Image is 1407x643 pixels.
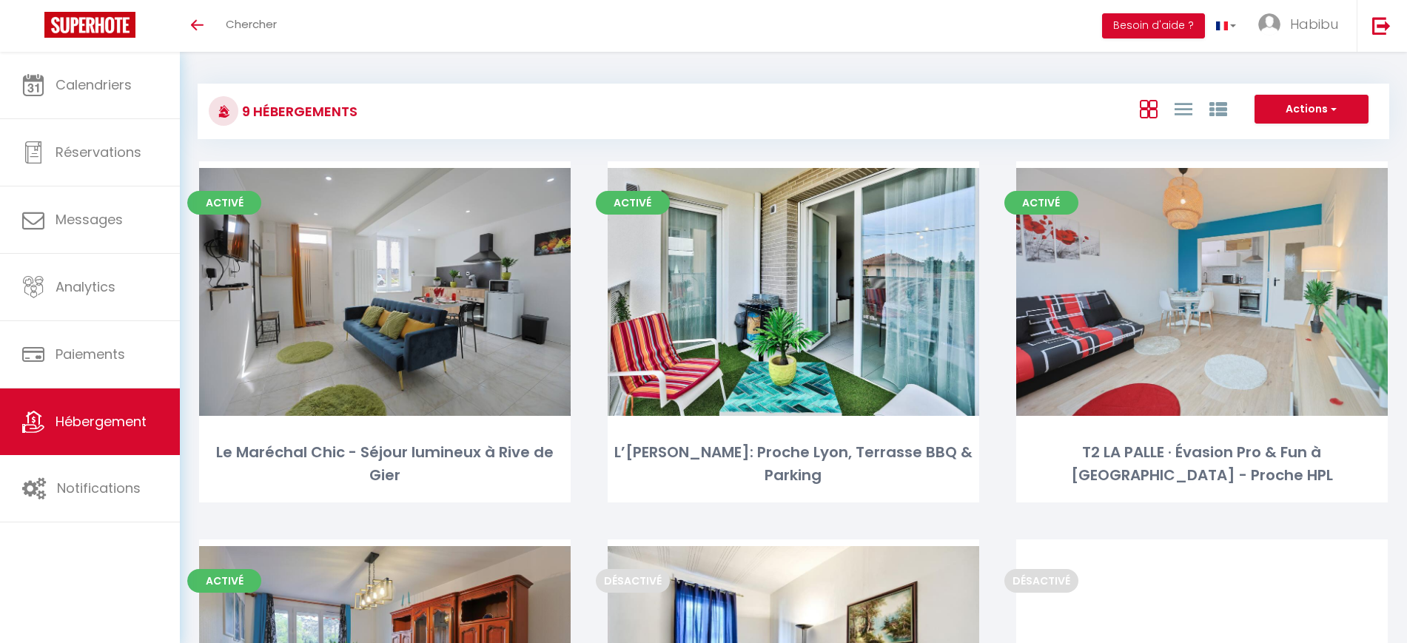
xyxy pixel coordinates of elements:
a: Editer [1158,277,1246,306]
span: Paiements [56,345,125,363]
a: Editer [749,277,838,306]
span: Activé [187,191,261,215]
span: Hébergement [56,412,147,431]
img: logout [1372,16,1391,35]
button: Actions [1255,95,1369,124]
div: T2 LA PALLE · Évasion Pro & Fun à [GEOGRAPHIC_DATA] - Proche HPL [1016,441,1388,488]
span: Activé [596,191,670,215]
span: Désactivé [596,569,670,593]
span: Chercher [226,16,277,32]
button: Besoin d'aide ? [1102,13,1205,38]
span: Désactivé [1004,569,1078,593]
span: Notifications [57,479,141,497]
span: Activé [187,569,261,593]
img: Super Booking [44,12,135,38]
span: Réservations [56,143,141,161]
span: Habibu [1290,15,1338,33]
span: Messages [56,210,123,229]
a: Editer [340,277,429,306]
a: Vue par Groupe [1209,96,1227,121]
div: L’[PERSON_NAME]: Proche Lyon, Terrasse BBQ & Parking [608,441,979,488]
a: Vue en Liste [1175,96,1192,121]
span: Analytics [56,277,115,296]
div: Le Maréchal Chic - Séjour lumineux à Rive de Gier [199,441,571,488]
h3: 9 Hébergements [238,95,357,128]
span: Calendriers [56,75,132,94]
img: ... [1258,13,1280,36]
a: Vue en Box [1140,96,1158,121]
span: Activé [1004,191,1078,215]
